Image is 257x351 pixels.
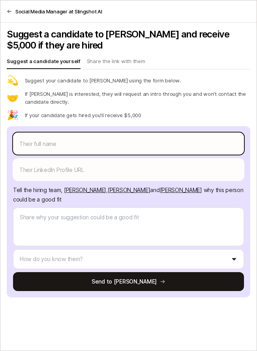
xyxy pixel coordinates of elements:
p: If [PERSON_NAME] is interested, they will request an intro through you and won't contact the cand... [25,90,250,106]
p: 🤝 [7,93,19,103]
p: Share the link with them [87,57,145,68]
span: [PERSON_NAME] [160,187,202,193]
span: , [106,187,150,193]
p: 🎉 [7,110,19,120]
p: Suggest your candidate to [PERSON_NAME] using the form below. [25,77,181,84]
span: [PERSON_NAME] [64,187,106,193]
p: Social Media Manager at Slingshot AI [15,7,102,15]
p: Suggest a candidate to [PERSON_NAME] and receive $5,000 if they are hired [7,29,250,51]
p: Tell the hiring team, why this person could be a good fit [13,185,244,204]
span: [PERSON_NAME] [108,187,150,193]
p: 💫 [7,76,19,85]
p: If your candidate gets hired you'll receive $5,000 [25,111,141,119]
p: Suggest a candidate yourself [7,57,81,68]
button: Send to [PERSON_NAME] [13,272,244,291]
span: and [150,187,202,193]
